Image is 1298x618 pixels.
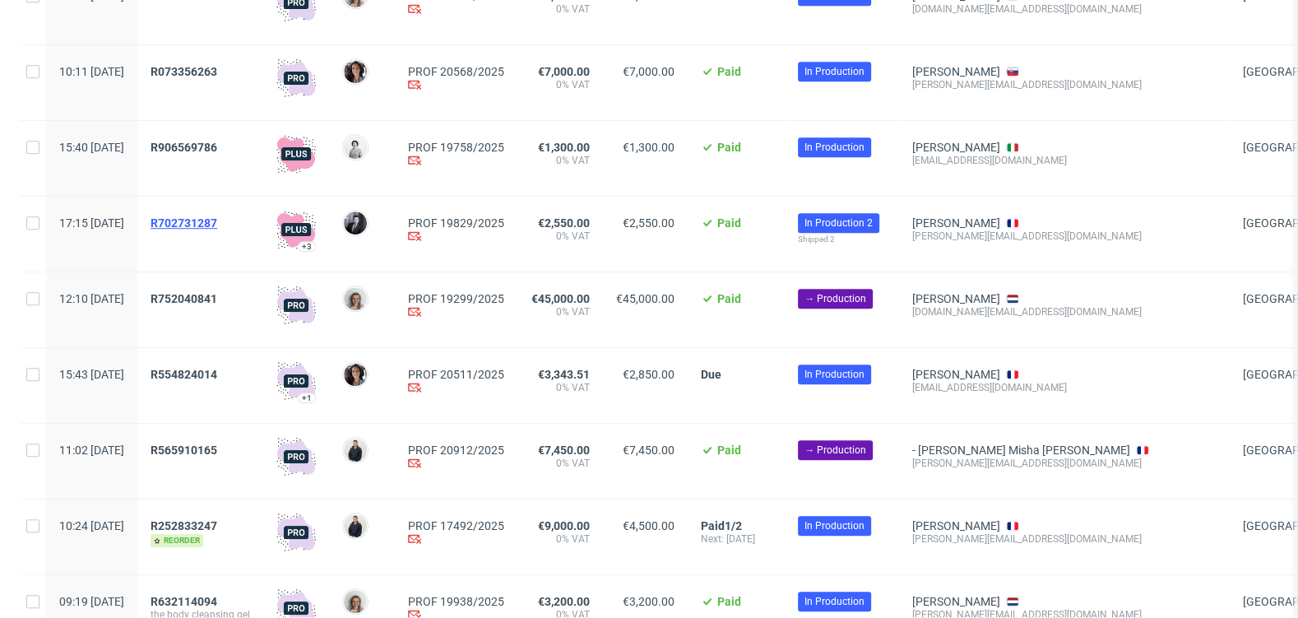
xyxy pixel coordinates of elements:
[701,533,726,545] span: Next:
[538,595,590,608] span: €3,200.00
[151,292,217,305] span: R752040841
[912,78,1217,91] div: [PERSON_NAME][EMAIL_ADDRESS][DOMAIN_NAME]
[538,65,590,78] span: €7,000.00
[59,216,124,230] span: 17:15 [DATE]
[538,444,590,457] span: €7,450.00
[717,65,741,78] span: Paid
[344,363,367,386] img: Moreno Martinez Cristina
[408,368,504,381] a: PROF 20511/2025
[344,439,367,462] img: Adrian Margula
[912,519,1000,532] a: [PERSON_NAME]
[276,513,316,552] img: pro-icon.017ec5509f39f3e742e3.png
[717,595,741,608] span: Paid
[408,65,504,78] a: PROF 20568/2025
[59,65,124,78] span: 10:11 [DATE]
[623,65,674,78] span: €7,000.00
[798,233,886,246] div: Shipped 2
[151,141,220,154] a: R906569786
[538,141,590,154] span: €1,300.00
[725,519,742,532] span: 1/2
[151,444,217,457] span: R565910165
[531,292,590,305] span: €45,000.00
[531,532,590,546] span: 0% VAT
[151,534,203,547] span: reorder
[912,305,1217,318] div: [DOMAIN_NAME][EMAIL_ADDRESS][DOMAIN_NAME]
[151,216,220,230] a: R702731287
[912,230,1217,243] div: [PERSON_NAME][EMAIL_ADDRESS][DOMAIN_NAME]
[151,216,217,230] span: R702731287
[59,141,124,154] span: 15:40 [DATE]
[531,78,590,91] span: 0% VAT
[804,518,865,533] span: In Production
[912,154,1217,167] div: [EMAIL_ADDRESS][DOMAIN_NAME]
[804,443,866,458] span: → Production
[531,154,590,167] span: 0% VAT
[531,2,590,16] span: 0% VAT
[344,136,367,159] img: Dudek Mariola
[531,305,590,318] span: 0% VAT
[151,519,220,532] a: R252833247
[912,141,1000,154] a: [PERSON_NAME]
[408,519,504,532] a: PROF 17492/2025
[912,532,1217,546] div: [PERSON_NAME][EMAIL_ADDRESS][DOMAIN_NAME]
[912,595,1000,608] a: [PERSON_NAME]
[912,457,1217,470] div: [PERSON_NAME][EMAIL_ADDRESS][DOMAIN_NAME]
[804,291,866,306] span: → Production
[912,292,1000,305] a: [PERSON_NAME]
[302,242,312,251] div: +3
[912,2,1217,16] div: [DOMAIN_NAME][EMAIL_ADDRESS][DOMAIN_NAME]
[408,595,504,608] a: PROF 19938/2025
[344,287,367,310] img: Monika Poźniak
[151,519,217,532] span: R252833247
[623,519,674,532] span: €4,500.00
[344,590,367,613] img: Monika Poźniak
[717,444,741,457] span: Paid
[408,141,504,154] a: PROF 19758/2025
[623,595,674,608] span: €3,200.00
[531,381,590,394] span: 0% VAT
[912,65,1000,78] a: [PERSON_NAME]
[701,368,721,381] span: Due
[302,393,312,402] div: +1
[151,595,220,608] a: R632114094
[276,134,316,174] img: plus-icon.676465ae8f3a83198b3f.png
[59,292,124,305] span: 12:10 [DATE]
[912,216,1000,230] a: [PERSON_NAME]
[804,216,873,230] span: In Production 2
[276,437,316,476] img: pro-icon.017ec5509f39f3e742e3.png
[276,361,316,401] img: pro-icon.017ec5509f39f3e742e3.png
[538,519,590,532] span: €9,000.00
[151,444,220,457] a: R565910165
[616,292,674,305] span: €45,000.00
[701,519,725,532] span: Paid
[912,368,1000,381] a: [PERSON_NAME]
[59,519,124,532] span: 10:24 [DATE]
[804,594,865,609] span: In Production
[531,457,590,470] span: 0% VAT
[538,368,590,381] span: €3,343.51
[717,141,741,154] span: Paid
[726,533,755,545] span: [DATE]
[151,368,220,381] a: R554824014
[151,141,217,154] span: R906569786
[408,444,504,457] a: PROF 20912/2025
[804,140,865,155] span: In Production
[531,230,590,243] span: 0% VAT
[344,514,367,537] img: Adrian Margula
[408,216,504,230] a: PROF 19829/2025
[717,292,741,305] span: Paid
[623,368,674,381] span: €2,850.00
[717,216,741,230] span: Paid
[912,444,1130,457] a: - [PERSON_NAME] Misha [PERSON_NAME]
[344,60,367,83] img: Moreno Martinez Cristina
[151,292,220,305] a: R752040841
[59,444,124,457] span: 11:02 [DATE]
[408,292,504,305] a: PROF 19299/2025
[276,210,316,249] img: plus-icon.676465ae8f3a83198b3f.png
[276,58,316,98] img: pro-icon.017ec5509f39f3e742e3.png
[151,595,217,608] span: R632114094
[344,211,367,235] img: Philippe Dubuy
[151,65,220,78] a: R073356263
[623,444,674,457] span: €7,450.00
[912,381,1217,394] div: [EMAIL_ADDRESS][DOMAIN_NAME]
